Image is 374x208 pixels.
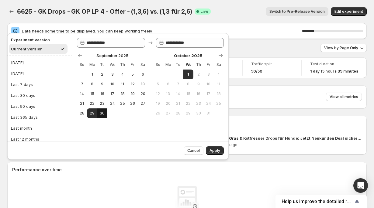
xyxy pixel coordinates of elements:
span: 19 [155,101,161,106]
span: Edit experiment [334,9,363,14]
span: 21 [175,101,181,106]
button: Friday October 10 2025 [203,79,213,89]
th: Wednesday [107,60,117,70]
a: Test duration1 day 15 hours 39 minutes [310,61,358,74]
th: Sunday [153,60,163,70]
button: Back [7,7,16,16]
button: Sunday September 7 2025 [77,79,87,89]
span: 8 [186,82,191,87]
th: Saturday [138,60,148,70]
button: End of range Today Wednesday October 1 2025 [183,70,193,79]
button: Wednesday October 8 2025 [183,79,193,89]
span: 10 [206,82,211,87]
span: 1 [186,72,191,77]
button: Thursday September 18 2025 [117,89,127,99]
button: Thursday September 4 2025 [117,70,127,79]
button: Monday September 22 2025 [87,99,97,108]
button: Saturday September 27 2025 [138,99,148,108]
span: 17 [206,91,211,96]
button: Sunday October 19 2025 [153,99,163,108]
span: 30 [100,111,105,116]
button: Sunday October 26 2025 [153,108,163,118]
button: Sunday October 12 2025 [153,89,163,99]
span: 21 [79,101,85,106]
span: 2 [196,72,201,77]
span: 1 day 15 hours 39 minutes [310,69,358,74]
span: 23 [100,101,105,106]
span: 29 [186,111,191,116]
span: View all metrics [330,94,358,99]
button: Monday September 15 2025 [87,89,97,99]
button: Thursday October 16 2025 [193,89,203,99]
button: Cancel [184,146,203,155]
button: Friday September 12 2025 [128,79,138,89]
span: 25 [120,101,125,106]
span: 7 [175,82,181,87]
span: 3 [110,72,115,77]
span: Th [120,62,125,67]
span: View by: Page Only [324,46,358,50]
span: Cancel [187,148,200,153]
button: Last 12 months [9,134,70,144]
th: Friday [128,60,138,70]
span: 22 [89,101,95,106]
button: View by:Page Only [320,44,367,52]
span: Su [79,62,85,67]
div: Last 12 months [11,136,39,142]
span: 20 [165,101,171,106]
p: Landing page [213,142,362,147]
span: 15 [186,91,191,96]
button: Saturday September 13 2025 [138,79,148,89]
span: 24 [206,101,211,106]
span: 14 [79,91,85,96]
span: Mo [165,62,171,67]
button: Last 7 days [9,80,70,89]
span: 22 [186,101,191,106]
span: 11 [120,82,125,87]
button: Monday October 13 2025 [163,89,173,99]
h2: Performance over time [12,167,362,173]
div: Last month [11,125,32,131]
button: Wednesday October 15 2025 [183,89,193,99]
button: Saturday October 18 2025 [214,89,224,99]
button: Friday October 17 2025 [203,89,213,99]
button: Thursday October 2 2025 [193,70,203,79]
button: Show next month, November 2025 [216,51,225,60]
span: 13 [165,91,171,96]
span: 24 [110,101,115,106]
span: 26 [130,101,135,106]
button: Monday October 27 2025 [163,108,173,118]
button: Monday September 8 2025 [87,79,97,89]
span: Sa [216,62,221,67]
button: Start of range Monday September 29 2025 [87,108,97,118]
button: Sunday September 21 2025 [77,99,87,108]
button: Friday October 31 2025 [203,108,213,118]
span: Sa [140,62,145,67]
span: Data needs some time to be displayed. You can keep working freely. [22,28,302,34]
div: Last 90 days [11,103,35,109]
th: Thursday [193,60,203,70]
span: 30 [196,111,201,116]
span: 28 [79,111,85,116]
button: Wednesday September 10 2025 [107,79,117,89]
button: Friday September 5 2025 [128,70,138,79]
span: 26 [155,111,161,116]
span: Tu [100,62,105,67]
button: Tuesday October 28 2025 [173,108,183,118]
span: 4 [120,72,125,77]
button: Sunday September 14 2025 [77,89,87,99]
button: Monday October 6 2025 [163,79,173,89]
div: Open Intercom Messenger [353,178,368,193]
th: Monday [87,60,97,70]
button: Wednesday October 22 2025 [183,99,193,108]
span: 4 [216,72,221,77]
button: Thursday October 9 2025 [193,79,203,89]
span: 28 [175,111,181,116]
span: 19 [130,91,135,96]
button: Tuesday September 23 2025 [97,99,107,108]
th: Sunday [77,60,87,70]
span: 6 [140,72,145,77]
span: 5 [130,72,135,77]
button: Tuesday October 21 2025 [173,99,183,108]
button: Saturday October 25 2025 [214,99,224,108]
